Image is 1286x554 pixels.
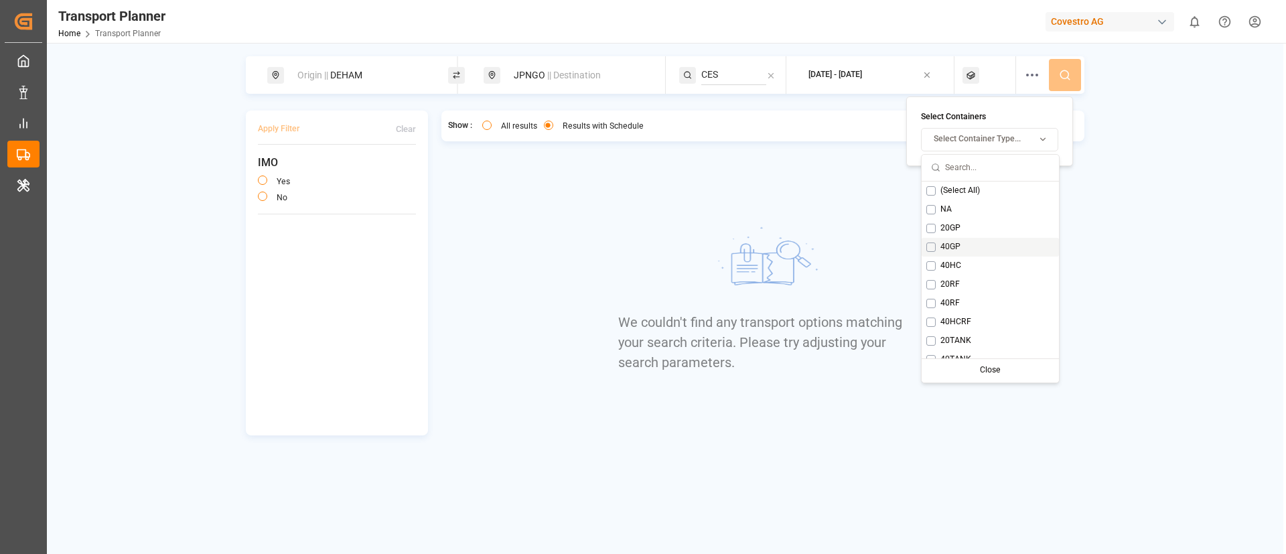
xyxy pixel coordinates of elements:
[940,316,971,328] span: 40HCRF
[940,260,961,272] span: 40HC
[922,182,1059,383] div: Suggestions
[701,65,766,85] input: Search Service String
[934,133,1021,145] span: Select Container Type...
[940,222,960,234] span: 20GP
[940,185,980,197] span: (Select All)
[940,279,960,291] span: 20RF
[662,212,863,312] img: No results
[794,62,946,88] button: [DATE] - [DATE]
[1210,7,1240,37] button: Help Center
[506,63,650,88] div: JPNGO
[940,241,960,253] span: 40GP
[396,117,416,141] button: Clear
[1046,12,1174,31] div: Covestro AG
[940,204,952,216] span: NA
[924,361,1057,380] div: Close
[808,69,862,81] div: [DATE] - [DATE]
[940,297,960,309] span: 40RF
[501,122,537,130] label: All results
[1046,9,1180,34] button: Covestro AG
[277,178,290,186] label: yes
[618,312,908,372] p: We couldn't find any transport options matching your search criteria. Please try adjusting your s...
[396,123,416,135] div: Clear
[258,155,416,171] span: IMO
[277,194,287,202] label: no
[1180,7,1210,37] button: show 0 new notifications
[921,128,1058,151] button: Select Container Type...
[940,354,971,366] span: 40TANK
[945,155,1050,181] input: Search...
[921,111,1058,123] h4: Select Containers
[297,70,328,80] span: Origin ||
[940,335,971,347] span: 20TANK
[563,122,644,130] label: Results with Schedule
[58,29,80,38] a: Home
[547,70,601,80] span: || Destination
[289,63,434,88] div: DEHAM
[448,120,472,132] span: Show :
[58,6,165,26] div: Transport Planner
